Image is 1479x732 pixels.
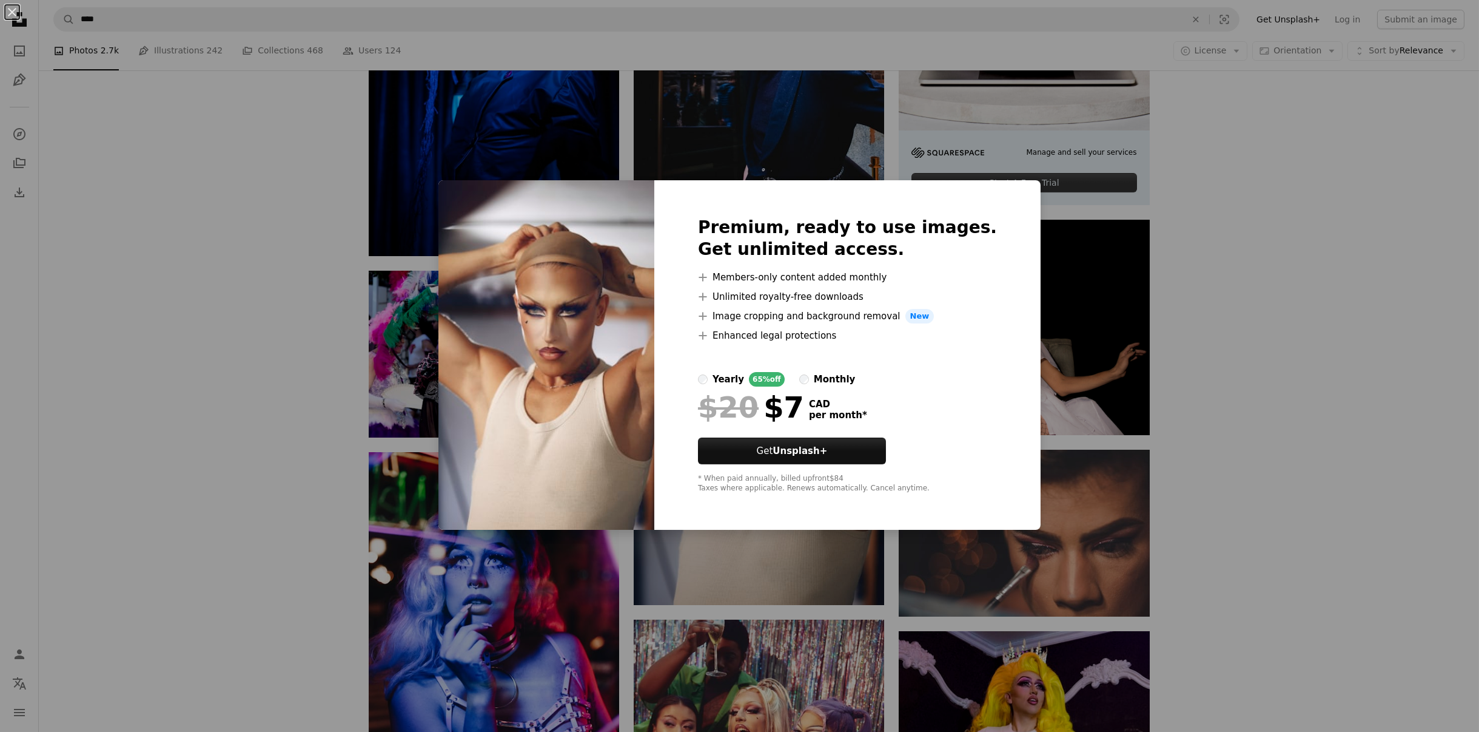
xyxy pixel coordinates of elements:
[809,399,867,410] span: CAD
[713,372,744,387] div: yearly
[814,372,856,387] div: monthly
[698,328,997,343] li: Enhanced legal protections
[698,474,997,493] div: * When paid annually, billed upfront $84 Taxes where applicable. Renews automatically. Cancel any...
[905,309,934,324] span: New
[749,372,785,387] div: 65% off
[698,309,997,324] li: Image cropping and background removal
[799,374,809,384] input: monthly
[773,446,827,456] strong: Unsplash+
[698,270,997,285] li: Members-only content added monthly
[698,290,997,304] li: Unlimited royalty-free downloads
[698,438,886,464] button: GetUnsplash+
[698,391,759,423] span: $20
[809,410,867,421] span: per month *
[698,374,708,384] input: yearly65%off
[438,180,654,530] img: premium_photo-1682001110067-2d30b94b5cf9
[698,391,804,423] div: $7
[698,217,997,260] h2: Premium, ready to use images. Get unlimited access.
